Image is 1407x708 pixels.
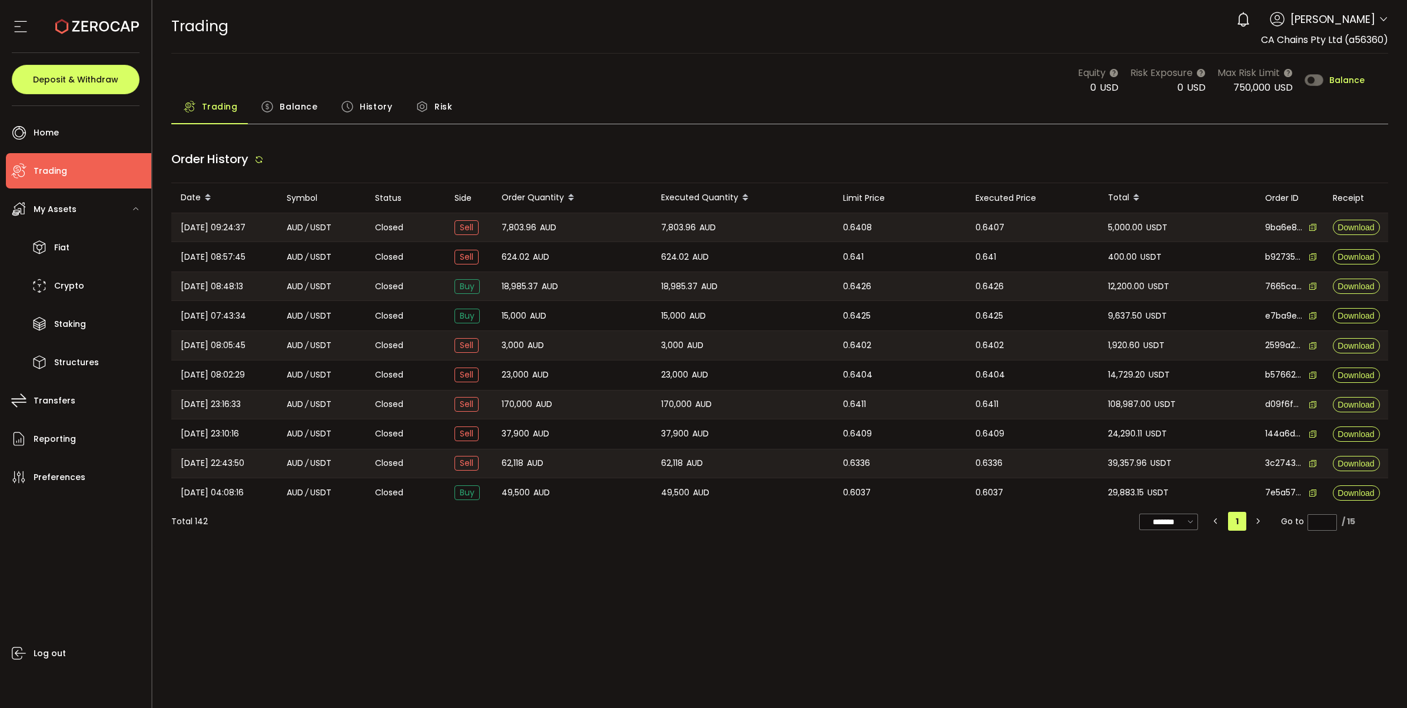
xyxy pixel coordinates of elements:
[1265,369,1303,381] span: b5766201-d92d-4d89-b14b-a914763fe8c4
[502,250,529,264] span: 624.02
[305,398,308,411] em: /
[843,456,870,470] span: 0.6336
[536,398,552,411] span: AUD
[305,368,308,382] em: /
[843,398,866,411] span: 0.6411
[181,280,243,293] span: [DATE] 08:48:13
[1333,397,1380,412] button: Download
[1108,221,1143,234] span: 5,000.00
[34,163,67,180] span: Trading
[287,398,303,411] span: AUD
[1146,221,1167,234] span: USDT
[975,398,998,411] span: 0.6411
[375,428,403,440] span: Closed
[661,486,689,499] span: 49,500
[181,309,246,323] span: [DATE] 07:43:34
[652,188,834,208] div: Executed Quantity
[1281,513,1337,530] span: Go to
[533,427,549,441] span: AUD
[34,645,66,662] span: Log out
[1100,81,1119,94] span: USD
[434,95,452,118] span: Risk
[661,398,692,411] span: 170,000
[287,427,303,441] span: AUD
[1177,81,1183,94] span: 0
[277,191,366,205] div: Symbol
[305,427,308,441] em: /
[843,309,871,323] span: 0.6425
[1333,426,1380,442] button: Download
[502,398,532,411] span: 170,000
[1342,515,1355,528] div: / 15
[843,486,871,499] span: 0.6037
[502,427,529,441] span: 37,900
[181,368,245,382] span: [DATE] 08:02:29
[1108,398,1151,411] span: 108,987.00
[1338,342,1374,350] span: Download
[454,250,479,264] span: Sell
[310,221,331,234] span: USDT
[1338,371,1374,379] span: Download
[1265,487,1303,499] span: 7e5a57ea-2eeb-4fe1-95a1-63164c76f1e0
[530,309,546,323] span: AUD
[310,339,331,352] span: USDT
[310,368,331,382] span: USDT
[843,427,872,441] span: 0.6409
[502,280,538,293] span: 18,985.37
[502,486,530,499] span: 49,500
[1338,401,1374,409] span: Download
[1148,280,1169,293] span: USDT
[1187,81,1206,94] span: USD
[181,339,245,352] span: [DATE] 08:05:45
[1154,398,1176,411] span: USDT
[834,191,966,205] div: Limit Price
[661,456,683,470] span: 62,118
[527,456,543,470] span: AUD
[1338,282,1374,290] span: Download
[375,310,403,322] span: Closed
[454,368,479,382] span: Sell
[287,456,303,470] span: AUD
[54,239,69,256] span: Fiat
[1265,310,1303,322] span: e7ba9ec1-e47a-4a7e-b5f7-1174bd070550
[975,486,1003,499] span: 0.6037
[1333,485,1380,501] button: Download
[975,221,1004,234] span: 0.6407
[843,339,871,352] span: 0.6402
[1323,191,1388,205] div: Receipt
[305,339,308,352] em: /
[975,339,1004,352] span: 0.6402
[375,457,403,469] span: Closed
[54,354,99,371] span: Structures
[1333,368,1380,383] button: Download
[1333,308,1380,323] button: Download
[305,309,308,323] em: /
[287,368,303,382] span: AUD
[661,221,696,234] span: 7,803.96
[533,486,550,499] span: AUD
[287,250,303,264] span: AUD
[305,486,308,499] em: /
[502,339,524,352] span: 3,000
[366,191,445,205] div: Status
[171,515,208,528] div: Total 142
[692,427,709,441] span: AUD
[1099,188,1256,208] div: Total
[1108,250,1137,264] span: 400.00
[305,280,308,293] em: /
[1265,398,1303,411] span: d09f6fb3-8af7-4064-b7c5-8d9f3d3ecfc8
[502,221,536,234] span: 7,803.96
[692,250,709,264] span: AUD
[502,309,526,323] span: 15,000
[454,279,480,294] span: Buy
[1108,309,1142,323] span: 9,637.50
[445,191,492,205] div: Side
[975,427,1004,441] span: 0.6409
[310,309,331,323] span: USDT
[1265,251,1303,263] span: b9273550-9ec8-42ab-b440-debceb6bf362
[1108,486,1144,499] span: 29,883.15
[975,456,1003,470] span: 0.6336
[454,338,479,353] span: Sell
[305,221,308,234] em: /
[1333,456,1380,471] button: Download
